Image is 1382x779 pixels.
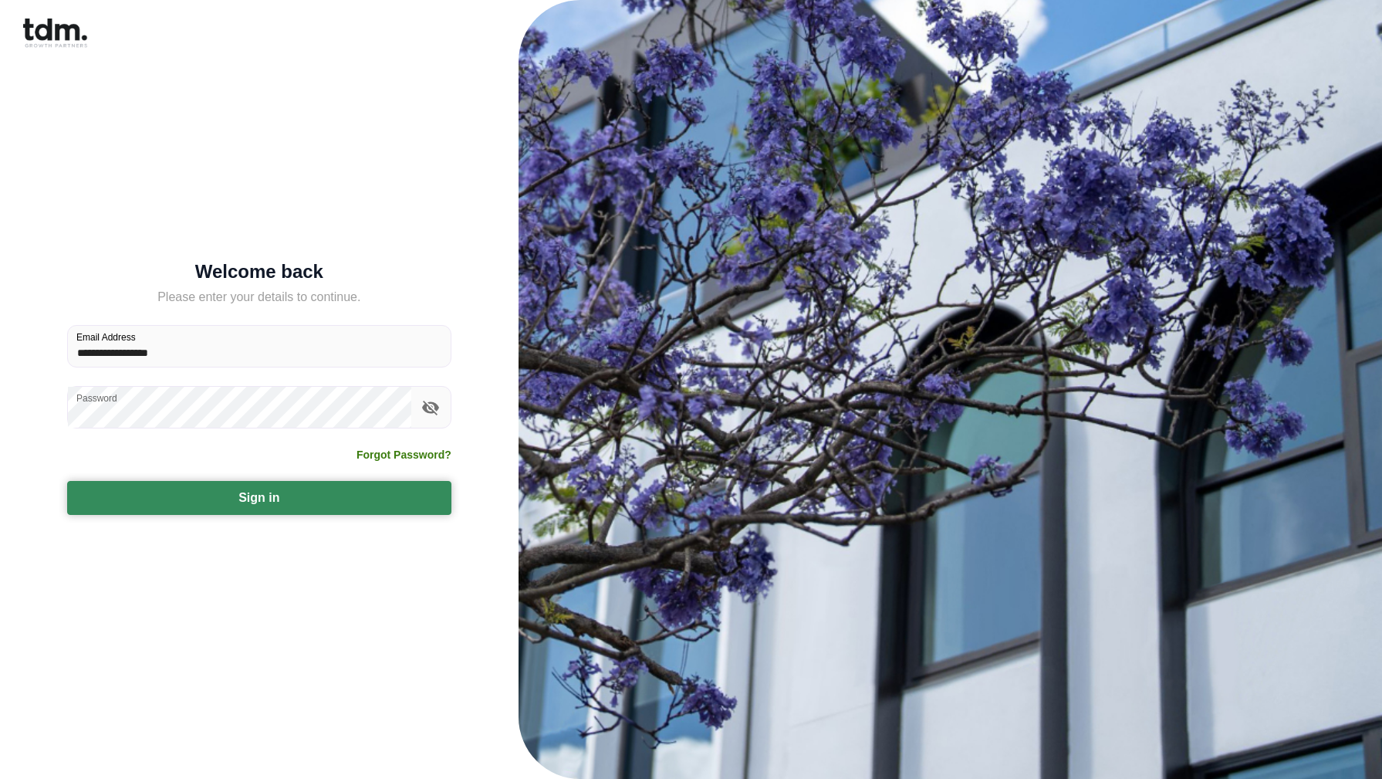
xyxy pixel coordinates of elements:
[76,391,117,405] label: Password
[67,288,451,307] h5: Please enter your details to continue.
[356,447,451,462] a: Forgot Password?
[76,330,136,344] label: Email Address
[67,481,451,515] button: Sign in
[417,395,444,421] button: toggle password visibility
[67,264,451,279] h5: Welcome back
